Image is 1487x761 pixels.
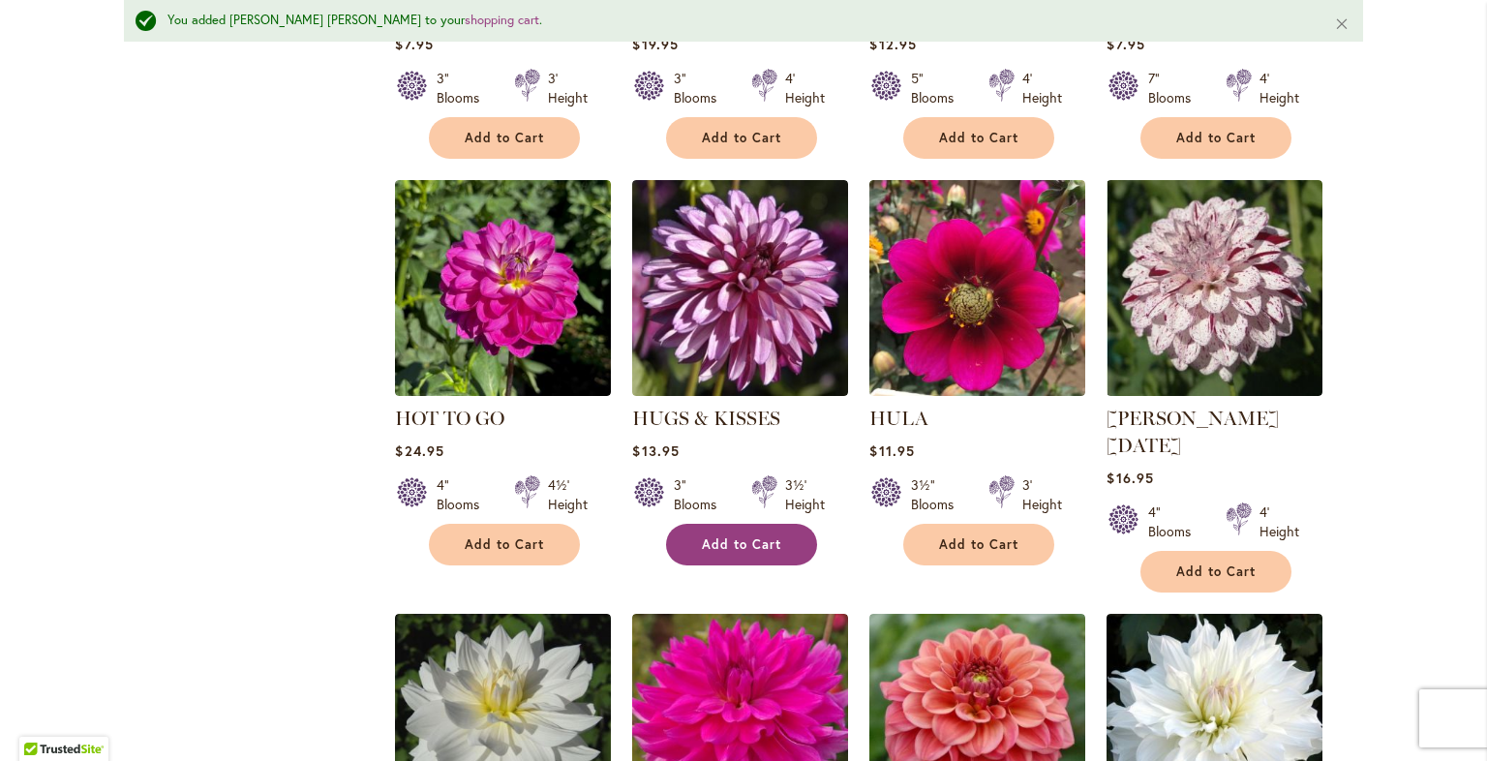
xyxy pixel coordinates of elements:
img: HULIN'S CARNIVAL [1107,180,1322,396]
div: 4½' Height [548,475,588,514]
div: 4' Height [1259,69,1299,107]
span: $7.95 [1107,35,1144,53]
button: Add to Cart [1140,117,1291,159]
a: HOT TO GO [395,407,504,430]
span: $12.95 [869,35,916,53]
img: HUGS & KISSES [632,180,848,396]
div: 3' Height [548,69,588,107]
button: Add to Cart [666,117,817,159]
div: 7" Blooms [1148,69,1202,107]
a: HUGS & KISSES [632,381,848,400]
a: shopping cart [465,12,539,28]
a: HULA [869,407,928,430]
div: 4' Height [1022,69,1062,107]
a: [PERSON_NAME] [DATE] [1107,407,1279,457]
img: HULA [869,180,1085,396]
button: Add to Cart [429,117,580,159]
span: $13.95 [632,441,679,460]
div: 4" Blooms [1148,502,1202,541]
div: 4' Height [1259,502,1299,541]
span: Add to Cart [1176,130,1256,146]
span: Add to Cart [939,130,1018,146]
button: Add to Cart [903,524,1054,565]
a: HULIN'S CARNIVAL [1107,381,1322,400]
button: Add to Cart [1140,551,1291,593]
div: 3½' Height [785,475,825,514]
a: HUGS & KISSES [632,407,780,430]
div: 4' Height [785,69,825,107]
span: $11.95 [869,441,914,460]
div: 3' Height [1022,475,1062,514]
span: Add to Cart [465,130,544,146]
div: 3" Blooms [674,69,728,107]
span: $7.95 [395,35,433,53]
button: Add to Cart [903,117,1054,159]
a: HOT TO GO [395,381,611,400]
div: 3" Blooms [674,475,728,514]
div: You added [PERSON_NAME] [PERSON_NAME] to your . [167,12,1305,30]
span: Add to Cart [702,536,781,553]
div: 3" Blooms [437,69,491,107]
iframe: Launch Accessibility Center [15,692,69,746]
span: $19.95 [632,35,678,53]
span: $24.95 [395,441,443,460]
button: Add to Cart [666,524,817,565]
span: Add to Cart [465,536,544,553]
div: 4" Blooms [437,475,491,514]
button: Add to Cart [429,524,580,565]
img: HOT TO GO [395,180,611,396]
span: Add to Cart [702,130,781,146]
div: 3½" Blooms [911,475,965,514]
span: $16.95 [1107,469,1153,487]
span: Add to Cart [939,536,1018,553]
div: 5" Blooms [911,69,965,107]
span: Add to Cart [1176,563,1256,580]
a: HULA [869,381,1085,400]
